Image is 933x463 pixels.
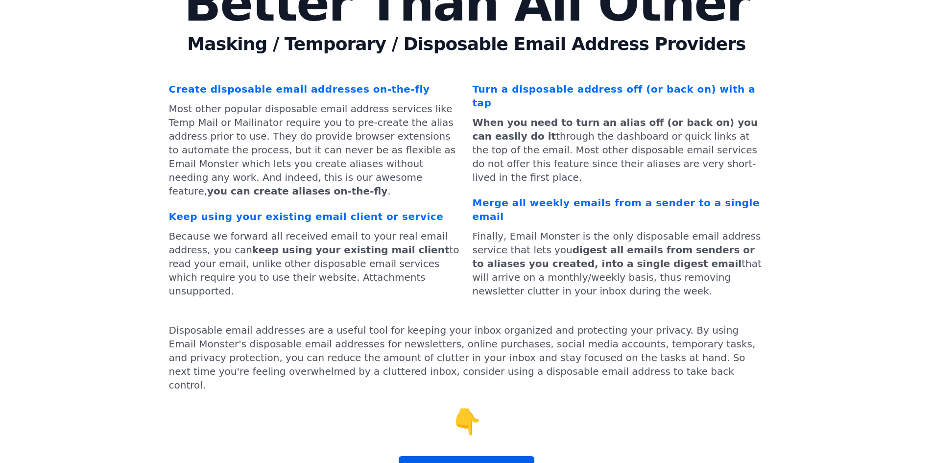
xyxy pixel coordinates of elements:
[207,185,387,197] b: you can create aliases on-the-fly
[473,229,765,298] p: Finally, Email Monster is the only disposable email address service that lets you that will arriv...
[163,323,770,392] p: Disposable email addresses are a useful tool for keeping your inbox organized and protecting your...
[252,244,450,256] b: keep using your existing mail client
[169,82,461,96] div: Create disposable email addresses on-the-fly
[169,210,461,223] div: Keep using your existing email client or service
[473,82,765,110] div: Turn a disposable address off (or back on) with a tap
[169,102,461,198] p: Most other popular disposable email address services like Temp Mail or Mailinator require you to ...
[473,244,755,269] b: digest all emails from senders or to aliases you created, into a single digest email
[163,404,770,440] p: 👇
[473,196,765,223] div: Merge all weekly emails from a sender to a single email
[169,229,461,298] p: Because we forward all received email to your real email address, you can to read your email, unl...
[473,117,758,142] b: When you need to turn an alias off (or back on) you can easily do it
[163,35,770,65] h1: Masking / Temporary / Disposable Email Address Providers
[473,116,765,184] p: through the dashboard or quick links at the top of the email. Most other disposable email service...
